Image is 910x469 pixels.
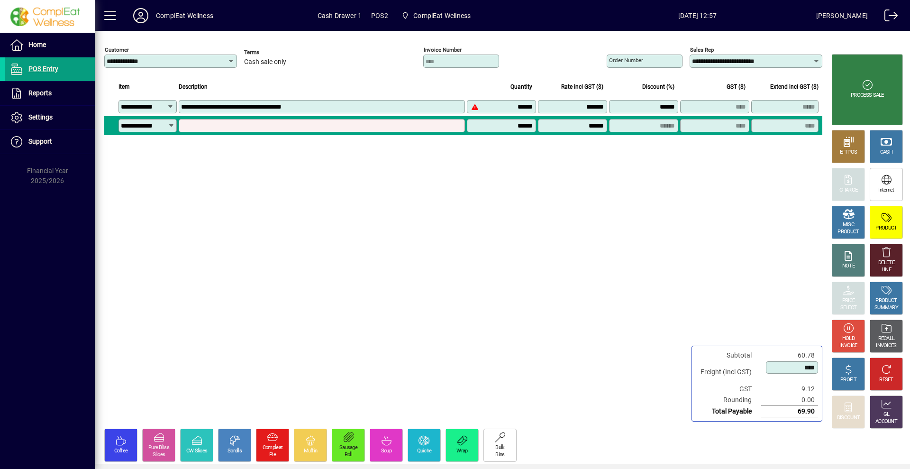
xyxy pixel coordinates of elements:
[5,106,95,129] a: Settings
[244,58,286,66] span: Cash sale only
[880,149,892,156] div: CASH
[28,138,52,145] span: Support
[118,82,130,92] span: Item
[371,8,388,23] span: POS2
[883,411,890,418] div: GL
[263,444,282,451] div: Compleat
[642,82,674,92] span: Discount (%)
[398,7,474,24] span: ComplEat Wellness
[28,41,46,48] span: Home
[339,444,357,451] div: Sausage
[126,7,156,24] button: Profile
[609,57,643,64] mat-label: Order number
[882,267,891,274] div: LINE
[690,46,714,53] mat-label: Sales rep
[579,8,816,23] span: [DATE] 12:57
[843,221,854,229] div: MISC
[696,406,761,417] td: Total Payable
[510,82,532,92] span: Quantity
[5,33,95,57] a: Home
[879,377,893,384] div: RESET
[851,92,884,99] div: PROCESS SALE
[153,451,165,459] div: Slices
[244,49,301,55] span: Terms
[875,297,897,304] div: PRODUCT
[876,342,896,349] div: INVOICES
[114,448,128,455] div: Coffee
[878,187,894,194] div: Internet
[179,82,208,92] span: Description
[28,65,58,73] span: POS Entry
[761,406,818,417] td: 69.90
[696,395,761,406] td: Rounding
[761,384,818,395] td: 9.12
[761,350,818,361] td: 60.78
[304,448,318,455] div: Muffin
[840,304,857,312] div: SELECT
[28,113,53,121] span: Settings
[696,350,761,361] td: Subtotal
[816,8,868,23] div: [PERSON_NAME]
[842,297,855,304] div: PRICE
[878,335,895,342] div: RECALL
[840,377,856,384] div: PROFIT
[696,384,761,395] td: GST
[875,225,897,232] div: PRODUCT
[696,361,761,384] td: Freight (Incl GST)
[186,448,208,455] div: CW Slices
[561,82,603,92] span: Rate incl GST ($)
[269,451,276,459] div: Pie
[837,229,859,236] div: PRODUCT
[318,8,362,23] span: Cash Drawer 1
[770,82,819,92] span: Extend incl GST ($)
[840,149,857,156] div: EFTPOS
[875,418,897,425] div: ACCOUNT
[839,187,858,194] div: CHARGE
[424,46,462,53] mat-label: Invoice number
[381,448,391,455] div: Soup
[874,304,898,312] div: SUMMARY
[878,259,894,267] div: DELETE
[837,414,860,422] div: DISCOUNT
[877,2,898,33] a: Logout
[761,395,818,406] td: 0.00
[839,342,857,349] div: INVOICE
[105,46,129,53] mat-label: Customer
[5,82,95,105] a: Reports
[148,444,169,451] div: Pure Bliss
[456,448,467,455] div: Wrap
[156,8,213,23] div: ComplEat Wellness
[842,263,855,270] div: NOTE
[413,8,471,23] span: ComplEat Wellness
[28,89,52,97] span: Reports
[417,448,432,455] div: Quiche
[495,451,504,459] div: Bins
[842,335,855,342] div: HOLD
[227,448,242,455] div: Scrolls
[345,451,352,459] div: Roll
[5,130,95,154] a: Support
[495,444,504,451] div: Bulk
[727,82,746,92] span: GST ($)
